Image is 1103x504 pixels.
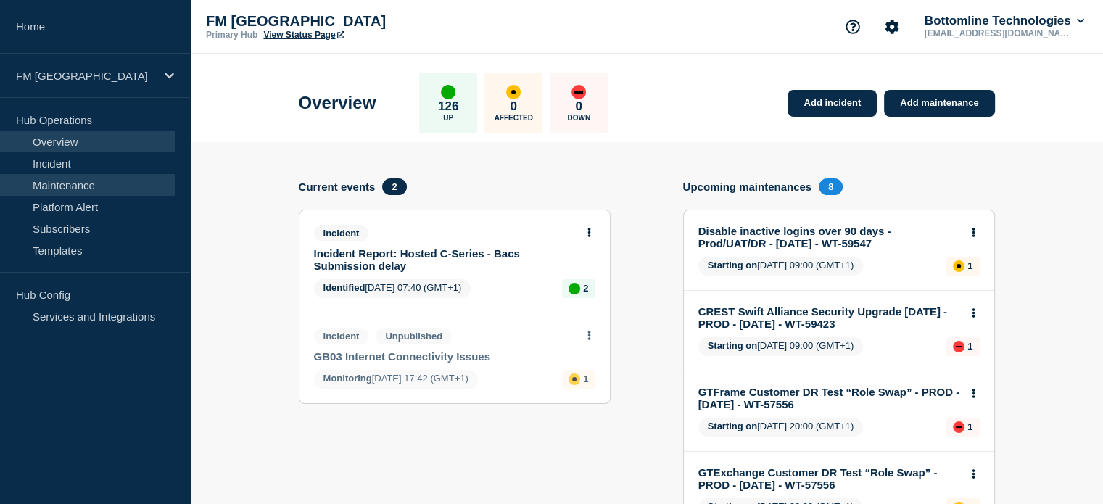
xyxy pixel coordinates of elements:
div: affected [953,260,964,272]
span: Starting on [708,340,758,351]
span: [DATE] 07:40 (GMT+1) [314,279,471,298]
p: 1 [967,421,972,432]
h4: Upcoming maintenances [683,181,812,193]
a: View Status Page [263,30,344,40]
span: [DATE] 09:00 (GMT+1) [698,257,864,276]
span: Identified [323,282,365,293]
span: Monitoring [323,373,372,384]
p: Affected [495,114,533,122]
h4: Current events [299,181,376,193]
div: up [441,85,455,99]
span: [DATE] 17:42 (GMT+1) [314,370,478,389]
p: [EMAIL_ADDRESS][DOMAIN_NAME] [922,28,1073,38]
a: GB03 Internet Connectivity Issues [314,350,576,363]
p: 1 [967,260,972,271]
p: 0 [511,99,517,114]
p: Down [567,114,590,122]
p: 1 [583,373,588,384]
span: Incident [314,225,369,241]
a: Incident Report: Hosted C-Series - Bacs Submission delay [314,247,576,272]
div: down [571,85,586,99]
p: 2 [583,283,588,294]
div: affected [569,373,580,385]
a: Add maintenance [884,90,994,117]
button: Bottomline Technologies [922,14,1087,28]
span: Starting on [708,421,758,431]
span: 8 [819,178,843,195]
a: GTExchange Customer DR Test “Role Swap” - PROD - [DATE] - WT-57556 [698,466,960,491]
a: CREST Swift Alliance Security Upgrade [DATE] - PROD - [DATE] - WT-59423 [698,305,960,330]
a: GTFrame Customer DR Test “Role Swap” - PROD - [DATE] - WT-57556 [698,386,960,410]
p: 1 [967,341,972,352]
a: Add incident [788,90,877,117]
span: Starting on [708,260,758,270]
p: 126 [438,99,458,114]
span: 2 [382,178,406,195]
div: up [569,283,580,294]
a: Disable inactive logins over 90 days - Prod/UAT/DR - [DATE] - WT-59547 [698,225,960,249]
span: [DATE] 20:00 (GMT+1) [698,418,864,437]
p: Up [443,114,453,122]
h1: Overview [299,93,376,113]
button: Account settings [877,12,907,42]
span: Incident [314,328,369,344]
span: [DATE] 09:00 (GMT+1) [698,337,864,356]
div: down [953,341,964,352]
p: Primary Hub [206,30,257,40]
p: 0 [576,99,582,114]
span: Unpublished [376,328,452,344]
div: affected [506,85,521,99]
button: Support [838,12,868,42]
p: FM [GEOGRAPHIC_DATA] [16,70,155,82]
p: FM [GEOGRAPHIC_DATA] [206,13,496,30]
div: down [953,421,964,433]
